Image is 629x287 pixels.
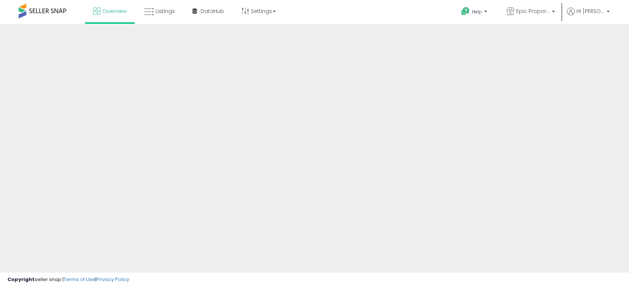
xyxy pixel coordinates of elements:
[64,276,95,283] a: Terms of Use
[96,276,129,283] a: Privacy Policy
[455,1,495,24] a: Help
[516,7,550,15] span: Epic Proportions
[156,7,175,15] span: Listings
[577,7,604,15] span: Hi [PERSON_NAME]
[567,7,610,24] a: Hi [PERSON_NAME]
[472,9,482,15] span: Help
[201,7,224,15] span: DataHub
[461,7,470,16] i: Get Help
[102,7,127,15] span: Overview
[7,276,129,283] div: seller snap | |
[7,276,35,283] strong: Copyright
